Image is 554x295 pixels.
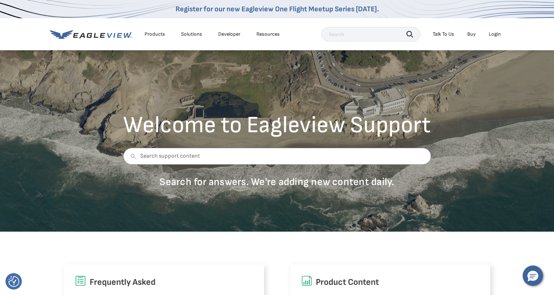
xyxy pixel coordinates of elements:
[123,148,431,165] input: Search support content
[75,275,253,289] h6: Frequently Asked
[301,275,479,289] h6: Product Content
[176,5,379,13] a: Register for our new Eagleview One Flight Meetup Series [DATE].
[181,31,202,38] div: Solutions
[523,265,543,286] button: Hello, have a question? Let’s chat.
[256,31,280,38] div: Resources
[123,114,431,137] h2: Welcome to Eagleview Support
[321,27,420,42] input: Search
[218,31,240,38] a: Developer
[123,176,431,188] p: Search for answers. We're adding new content daily.
[8,276,19,287] button: Consent Preferences
[8,276,19,287] img: Revisit consent button
[433,31,454,38] div: Talk To Us
[489,31,501,38] div: Login
[467,31,476,38] a: Buy
[145,31,165,38] div: Products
